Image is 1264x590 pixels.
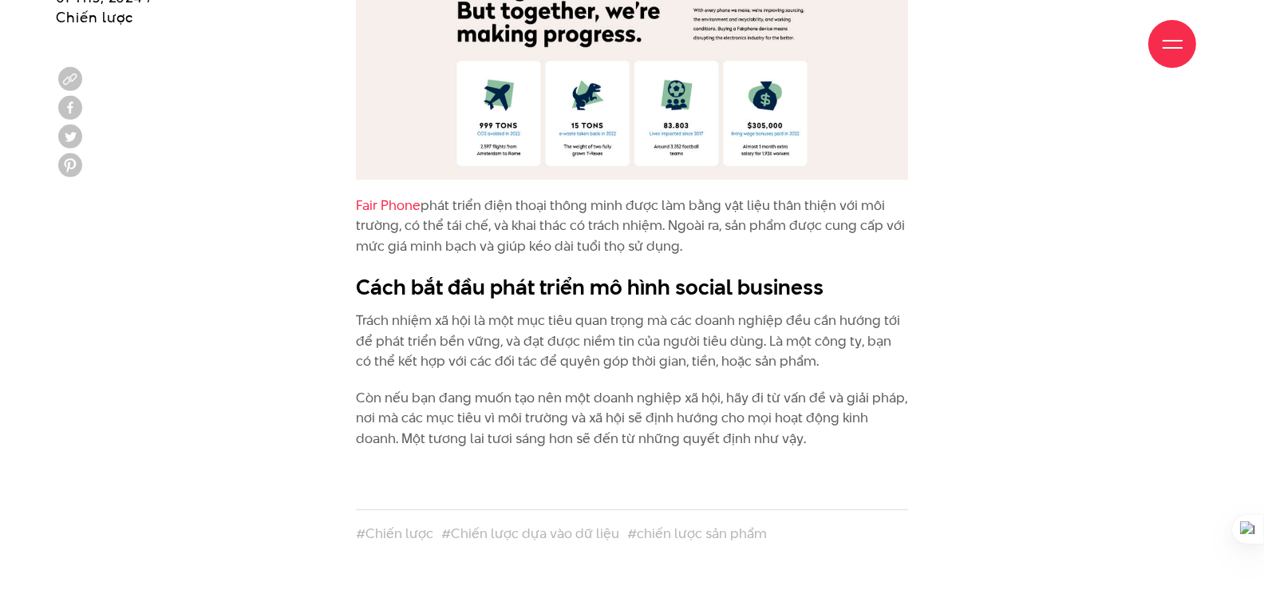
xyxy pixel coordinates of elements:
[356,311,908,372] p: Trách nhiệm xã hội là một mục tiêu quan trọng mà các doanh nghiệp đều cần hướng tới để phát triển...
[356,196,421,215] a: Fair Phone
[356,196,908,257] p: phát triển điện thoại thông minh được làm bằng vật liệu thân thiện với môi trường, có thể tái chế...
[627,524,767,543] a: #chiến lược sản phẩm
[441,524,619,543] a: #Chiến lược dựa vào dữ liệu
[356,272,908,303] h2: Cách bắt đầu phát triển mô hình social business
[356,524,433,543] a: #Chiến lược
[356,388,908,469] p: Còn nếu bạn đang muốn tạo nên một doanh nghiệp xã hội, hãy đi từ vấn đề và giải pháp, nơi mà các ...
